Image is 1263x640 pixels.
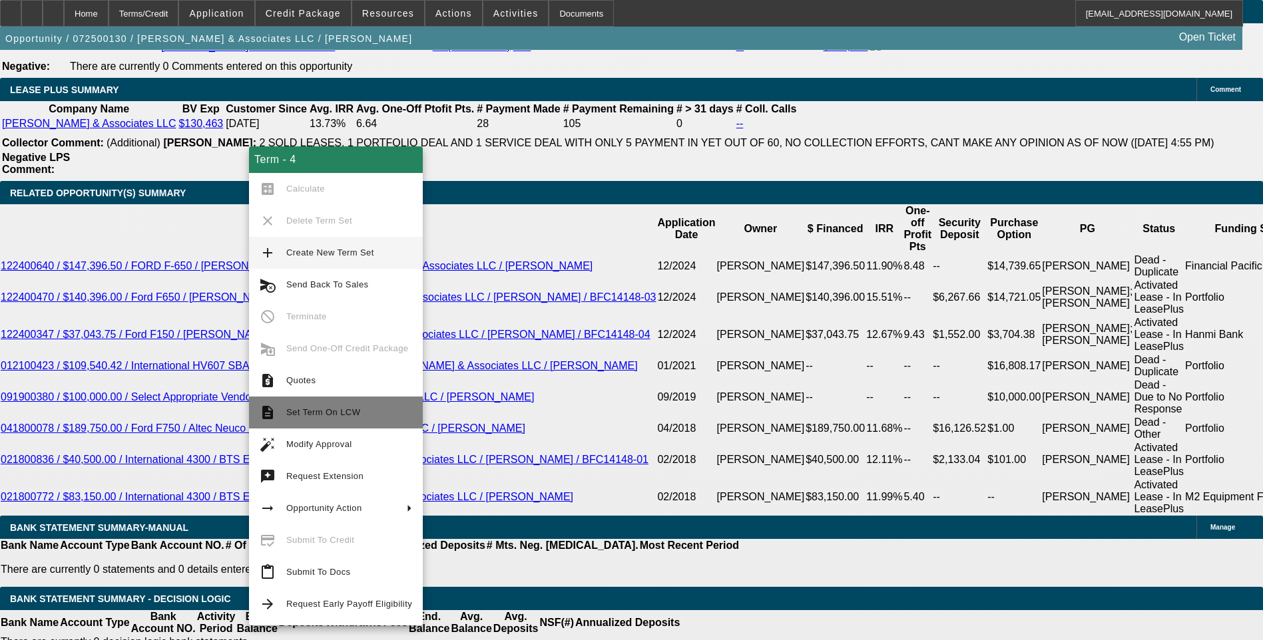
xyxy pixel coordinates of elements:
a: Open Ticket [1174,26,1241,49]
mat-icon: content_paste [260,564,276,580]
th: NSF(#) [539,610,575,635]
a: 122400470 / $140,396.00 / Ford F650 / [PERSON_NAME] Ford / [PERSON_NAME] & Associates LLC / [PERS... [1,291,656,303]
td: -- [903,441,932,478]
td: [PERSON_NAME] [716,316,806,353]
td: [PERSON_NAME] [716,379,806,416]
span: Bank Statement Summary - Decision Logic [10,593,231,604]
span: Request Extension [286,471,364,481]
td: Activated Lease - In LeasePlus [1133,478,1184,516]
td: -- [903,279,932,316]
td: [PERSON_NAME] [716,253,806,279]
mat-icon: arrow_forward [260,596,276,612]
td: 02/2018 [656,441,716,478]
td: 02/2018 [656,478,716,516]
td: [DATE] [225,117,308,130]
span: Quotes [286,375,316,385]
th: One-off Profit Pts [903,204,932,253]
td: Activated Lease - In LeasePlus [1133,316,1184,353]
a: 091900380 / $100,000.00 / Select Appropriate Vendor / [PERSON_NAME] & Associates LLC / [PERSON_NAME] [1,391,534,402]
td: $189,750.00 [805,416,866,441]
td: [PERSON_NAME] [716,353,806,379]
td: $147,396.50 [805,253,866,279]
th: Most Recent Period [639,539,740,552]
td: 11.68% [866,416,903,441]
p: There are currently 0 statements and 0 details entered on this opportunity [1,563,739,575]
td: [PERSON_NAME] [716,441,806,478]
td: -- [932,379,987,416]
b: BV Exp [182,103,220,114]
td: 04/2018 [656,416,716,441]
td: $140,396.00 [805,279,866,316]
th: Annualized Deposits [379,539,485,552]
span: (Additional) [107,137,160,148]
th: Owner [716,204,806,253]
th: PG [1041,204,1133,253]
mat-icon: cancel_schedule_send [260,277,276,293]
td: 13.73% [309,117,354,130]
td: -- [805,379,866,416]
th: Avg. Deposits [493,610,539,635]
td: -- [932,253,987,279]
a: 122400347 / $37,043.75 / Ford F150 / [PERSON_NAME] Ford / [PERSON_NAME] & Associates LLC / [PERSO... [1,329,650,340]
div: Term - 4 [249,146,423,173]
span: Opportunity / 072500130 / [PERSON_NAME] & Associates LLC / [PERSON_NAME] [5,33,412,44]
a: -- [736,118,744,129]
span: Actions [435,8,472,19]
th: End. Balance [408,610,450,635]
td: [PERSON_NAME] [1041,478,1133,516]
b: Customer Since [226,103,307,114]
td: $1,552.00 [932,316,987,353]
td: [PERSON_NAME]; [PERSON_NAME] [1041,279,1133,316]
th: Annualized Deposits [575,610,680,635]
th: # Mts. Neg. [MEDICAL_DATA]. [486,539,639,552]
button: Resources [352,1,424,26]
td: [PERSON_NAME] [1041,416,1133,441]
th: Bank Account NO. [130,539,225,552]
span: Application [189,8,244,19]
td: 28 [476,117,561,130]
td: 12/2024 [656,253,716,279]
mat-icon: request_quote [260,373,276,389]
td: [PERSON_NAME] [1041,353,1133,379]
td: 0 [676,117,734,130]
th: Activity Period [196,610,236,635]
mat-icon: try [260,468,276,484]
th: Bank Account NO. [130,610,196,635]
td: 11.99% [866,478,903,516]
td: [PERSON_NAME] [1041,379,1133,416]
span: Send Back To Sales [286,279,368,289]
b: [PERSON_NAME]: [163,137,256,148]
a: $130,463 [178,118,223,129]
td: [PERSON_NAME] [716,279,806,316]
a: 012100423 / $109,540.42 / International HV607 SBA / Westrux International / [PERSON_NAME] & Assoc... [1,360,638,371]
th: Avg. Balance [450,610,492,635]
th: Application Date [656,204,716,253]
td: 9.43 [903,316,932,353]
td: [PERSON_NAME] [716,416,806,441]
td: $16,808.17 [987,353,1041,379]
button: Credit Package [256,1,351,26]
span: Opportunity Action [286,503,362,513]
td: Dead - Duplicate [1133,353,1184,379]
span: Credit Package [266,8,341,19]
span: BANK STATEMENT SUMMARY-MANUAL [10,522,188,533]
span: Set Term On LCW [286,407,360,417]
td: 6.64 [356,117,475,130]
td: $14,721.05 [987,279,1041,316]
th: Account Type [59,610,130,635]
td: $10,000.00 [987,379,1041,416]
b: Avg. One-Off Ptofit Pts. [356,103,474,114]
th: # Of Periods [225,539,289,552]
td: 12.67% [866,316,903,353]
span: Resources [362,8,414,19]
button: Activities [483,1,549,26]
th: Security Deposit [932,204,987,253]
span: Request Early Payoff Eligibility [286,599,412,609]
td: [PERSON_NAME] [1041,253,1133,279]
span: LEASE PLUS SUMMARY [10,84,119,95]
span: Create New Term Set [286,247,374,257]
td: -- [932,478,987,516]
td: Dead - Duplicate [1133,253,1184,279]
button: Actions [425,1,482,26]
button: Application [179,1,254,26]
